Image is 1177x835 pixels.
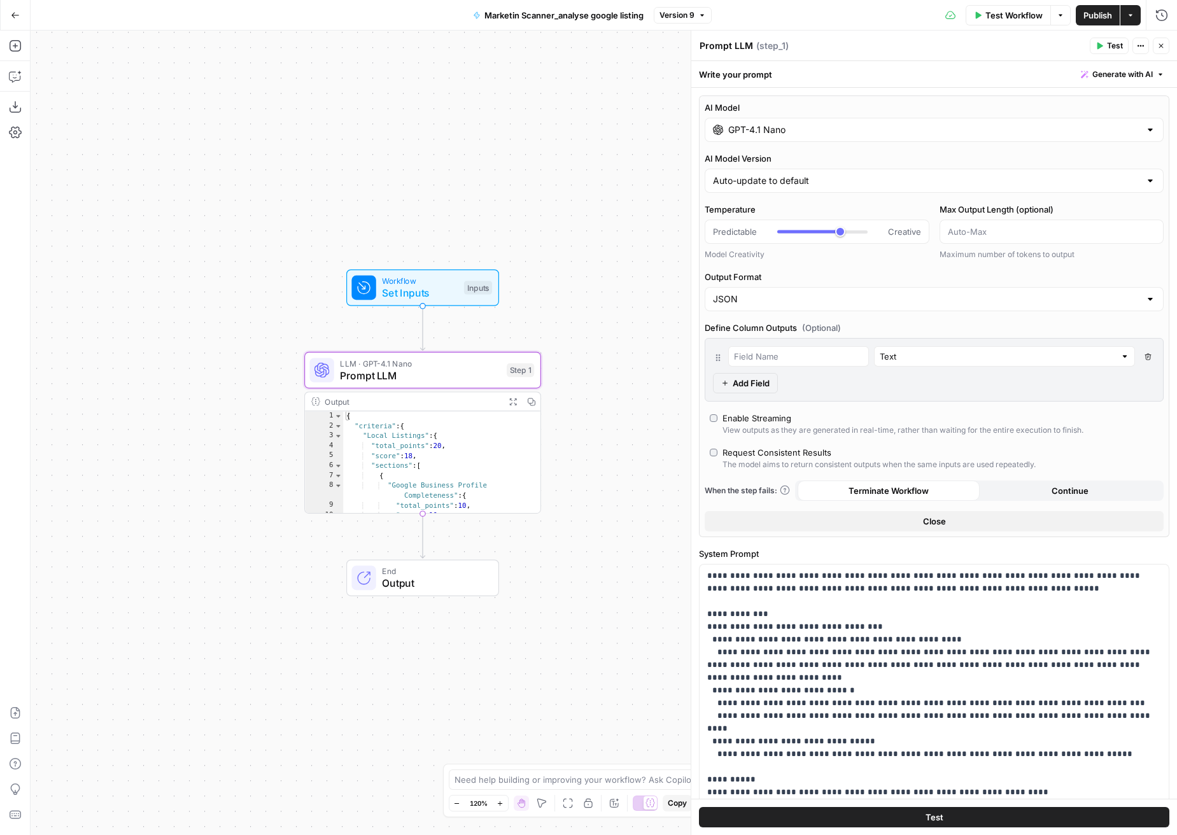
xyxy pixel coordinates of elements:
input: JSON [713,293,1140,305]
input: Text [880,350,1115,363]
div: Step 1 [507,363,534,377]
span: Toggle code folding, rows 3 through 128 [334,432,342,442]
textarea: Prompt LLM [700,39,753,52]
g: Edge from start to step_1 [420,306,425,351]
span: Generate with AI [1092,69,1153,80]
span: Test [1107,40,1123,52]
div: 10 [305,510,343,521]
span: Predictable [713,225,757,238]
div: The model aims to return consistent outputs when the same inputs are used repeatedly. [722,459,1036,470]
label: AI Model [705,101,1164,114]
span: Version 9 [659,10,694,21]
g: Edge from step_1 to end [420,514,425,558]
span: Toggle code folding, rows 7 through 74 [334,471,342,481]
button: Test Workflow [966,5,1050,25]
button: Continue [980,481,1162,501]
span: Set Inputs [382,285,458,300]
div: LLM · GPT-4.1 NanoPrompt LLMStep 1Output{ "criteria":{ "Local Listings":{ "total_points":20, "sco... [304,352,541,514]
div: 6 [305,461,343,471]
div: 9 [305,501,343,511]
input: Auto-update to default [713,174,1140,187]
input: Request Consistent ResultsThe model aims to return consistent outputs when the same inputs are us... [710,449,717,456]
input: Select a model [728,123,1140,136]
div: 1 [305,411,343,421]
span: Prompt LLM [340,368,500,383]
label: AI Model Version [705,152,1164,165]
button: Publish [1076,5,1120,25]
span: LLM · GPT-4.1 Nano [340,357,500,369]
div: View outputs as they are generated in real-time, rather than waiting for the entire execution to ... [722,425,1083,436]
div: Output [325,395,499,407]
button: Copy [663,795,692,811]
button: Close [705,511,1164,531]
label: Define Column Outputs [705,321,1164,334]
div: Write your prompt [691,61,1177,87]
div: WorkflowSet InputsInputs [304,269,541,306]
span: Close [923,515,946,528]
a: When the step fails: [705,485,790,496]
input: Field Name [734,350,863,363]
div: 7 [305,471,343,481]
span: Toggle code folding, rows 6 through 127 [334,461,342,471]
span: Toggle code folding, rows 2 through 129 [334,421,342,432]
div: Enable Streaming [722,412,791,425]
label: Output Format [705,270,1164,283]
span: Test Workflow [985,9,1043,22]
button: Version 9 [654,7,712,24]
label: Max Output Length (optional) [940,203,1164,216]
button: Marketin Scanner_analyse google listing [465,5,651,25]
span: Workflow [382,275,458,287]
div: 4 [305,441,343,451]
div: 5 [305,451,343,461]
div: Inputs [464,281,492,295]
div: Request Consistent Results [722,446,831,459]
span: ( step_1 ) [756,39,789,52]
span: Toggle code folding, rows 8 through 73 [334,481,342,491]
span: Publish [1083,9,1112,22]
div: 2 [305,421,343,432]
label: Temperature [705,203,929,216]
span: Terminate Workflow [849,484,929,497]
span: Toggle code folding, rows 1 through 130 [334,411,342,421]
label: System Prompt [699,547,1169,560]
span: Add Field [733,377,770,389]
span: Copy [668,797,687,809]
span: Output [382,575,486,591]
button: Generate with AI [1076,66,1169,83]
div: Maximum number of tokens to output [940,249,1164,260]
button: Test [1090,38,1129,54]
span: Continue [1052,484,1089,497]
span: (Optional) [802,321,841,334]
button: Test [699,807,1169,827]
div: 3 [305,432,343,442]
span: 120% [470,798,488,808]
span: Test [926,811,943,824]
div: EndOutput [304,559,541,596]
input: Auto-Max [948,225,1156,238]
span: Marketin Scanner_analyse google listing [484,9,644,22]
input: Enable StreamingView outputs as they are generated in real-time, rather than waiting for the enti... [710,414,717,422]
span: Creative [888,225,921,238]
div: 8 [305,481,343,501]
div: Model Creativity [705,249,929,260]
span: End [382,565,486,577]
button: Add Field [713,373,778,393]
